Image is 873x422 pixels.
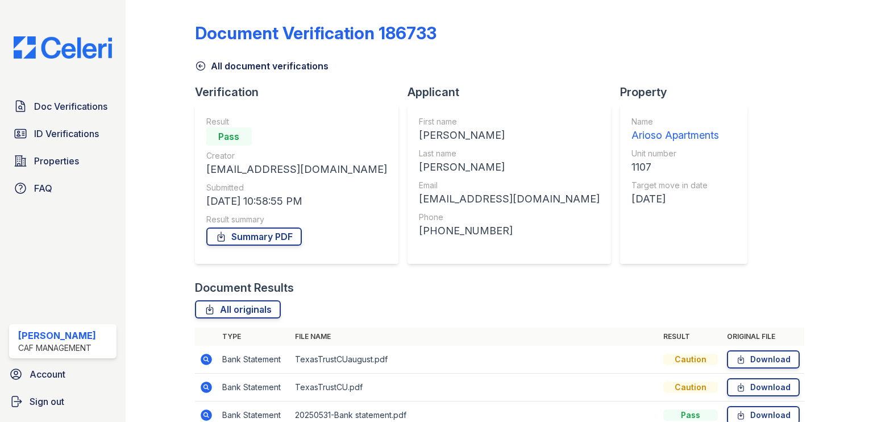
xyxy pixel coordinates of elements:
a: Summary PDF [206,227,302,246]
div: Target move in date [631,180,719,191]
div: Pass [206,127,252,146]
div: Pass [663,409,718,421]
td: TexasTrustCU.pdf [290,374,659,402]
a: Doc Verifications [9,95,117,118]
th: File name [290,328,659,346]
td: Bank Statement [218,346,290,374]
div: Document Results [195,280,294,296]
a: All document verifications [195,59,329,73]
div: [EMAIL_ADDRESS][DOMAIN_NAME] [206,162,387,177]
div: Applicant [408,84,620,100]
span: FAQ [34,181,52,195]
div: Unit number [631,148,719,159]
div: Result summary [206,214,387,225]
td: Bank Statement [218,374,290,402]
span: Account [30,367,65,381]
a: Sign out [5,390,121,413]
a: All originals [195,300,281,318]
div: Name [631,116,719,127]
div: Phone [419,212,600,223]
div: Email [419,180,600,191]
th: Type [218,328,290,346]
div: [EMAIL_ADDRESS][DOMAIN_NAME] [419,191,600,207]
a: Properties [9,150,117,172]
div: Verification [195,84,408,100]
div: Submitted [206,182,387,193]
div: CAF Management [18,342,96,354]
a: FAQ [9,177,117,200]
div: Document Verification 186733 [195,23,436,43]
span: Sign out [30,395,64,408]
th: Original file [722,328,804,346]
div: First name [419,116,600,127]
a: ID Verifications [9,122,117,145]
div: [PERSON_NAME] [419,159,600,175]
a: Name Arioso Apartments [631,116,719,143]
div: Arioso Apartments [631,127,719,143]
div: Creator [206,150,387,162]
div: [DATE] [631,191,719,207]
span: Properties [34,154,79,168]
img: CE_Logo_Blue-a8612792a0a2168367f1c8372b55b34899dd931a85d93a1a3d3e32e68fde9ad4.png [5,36,121,59]
div: Property [620,84,756,100]
div: Caution [663,382,718,393]
a: Download [727,350,800,369]
div: Result [206,116,387,127]
a: Account [5,363,121,386]
div: Last name [419,148,600,159]
div: [PERSON_NAME] [18,329,96,342]
th: Result [659,328,722,346]
div: [PHONE_NUMBER] [419,223,600,239]
a: Download [727,378,800,396]
div: [DATE] 10:58:55 PM [206,193,387,209]
span: ID Verifications [34,127,99,140]
div: [PERSON_NAME] [419,127,600,143]
div: Caution [663,354,718,365]
td: TexasTrustCUaugust.pdf [290,346,659,374]
div: 1107 [631,159,719,175]
span: Doc Verifications [34,100,107,113]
